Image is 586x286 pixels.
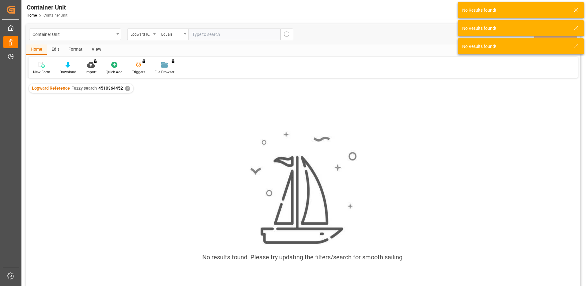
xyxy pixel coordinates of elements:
[26,44,47,55] div: Home
[33,69,50,75] div: New Form
[161,30,182,37] div: Equals
[47,44,64,55] div: Edit
[202,253,404,262] div: No results found. Please try updating the filters/search for smooth sailing.
[280,29,293,40] button: search button
[64,44,87,55] div: Format
[27,13,37,17] a: Home
[131,30,151,37] div: Logward Reference
[127,29,158,40] button: open menu
[158,29,188,40] button: open menu
[32,30,114,38] div: Container Unit
[462,7,568,14] div: No Results found!
[87,44,106,55] div: View
[29,29,121,40] button: open menu
[462,43,568,50] div: No Results found!
[188,29,280,40] input: Type to search
[71,86,97,91] span: Fuzzy search
[462,25,568,32] div: No Results found!
[98,86,123,91] span: 4510364452
[59,69,76,75] div: Download
[249,131,357,245] img: smooth_sailing.jpeg
[106,69,123,75] div: Quick Add
[27,3,67,12] div: Container Unit
[125,86,130,91] div: ✕
[32,86,70,91] span: Logward Reference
